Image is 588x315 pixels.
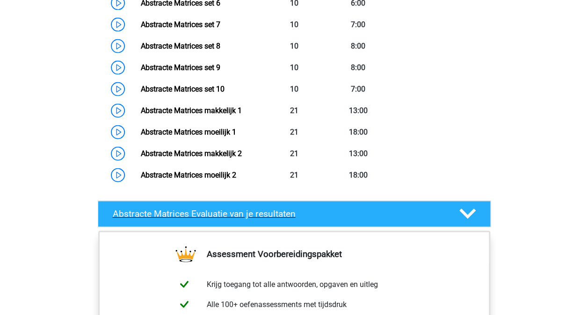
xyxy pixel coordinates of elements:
[141,171,236,179] a: Abstracte Matrices moeilijk 2
[141,20,220,29] a: Abstracte Matrices set 7
[141,42,220,50] a: Abstracte Matrices set 8
[141,149,242,158] a: Abstracte Matrices makkelijk 2
[113,208,444,219] h4: Abstracte Matrices Evaluatie van je resultaten
[94,201,494,227] a: Abstracte Matrices Evaluatie van je resultaten
[141,106,242,115] a: Abstracte Matrices makkelijk 1
[141,85,225,93] a: Abstracte Matrices set 10
[141,63,220,72] a: Abstracte Matrices set 9
[141,128,236,136] a: Abstracte Matrices moeilijk 1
